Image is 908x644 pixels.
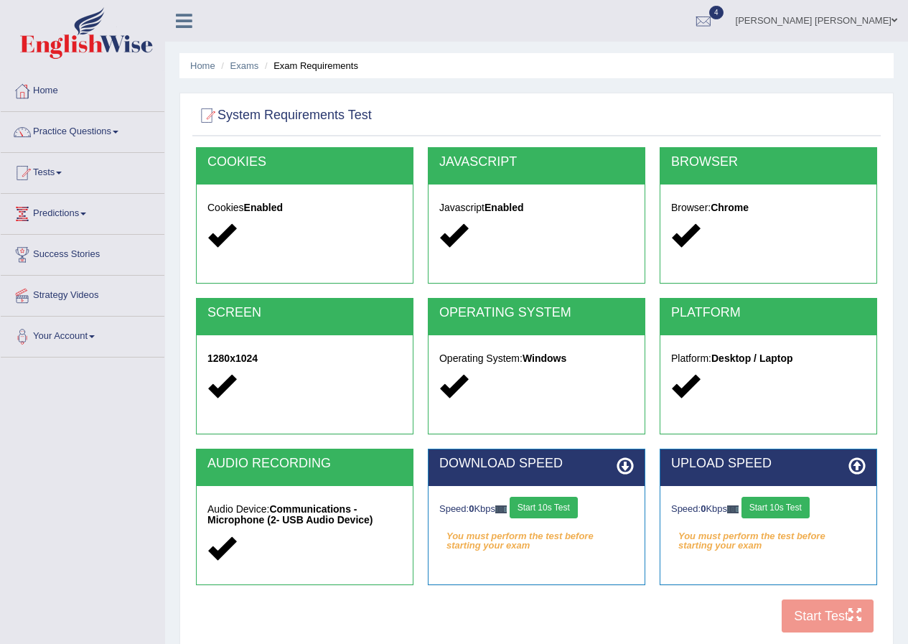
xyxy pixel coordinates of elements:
a: Exams [230,60,259,71]
strong: 1280x1024 [207,353,258,364]
em: You must perform the test before starting your exam [439,526,634,547]
h5: Browser: [671,202,866,213]
h2: JAVASCRIPT [439,155,634,169]
a: Home [1,71,164,107]
a: Practice Questions [1,112,164,148]
div: Speed: Kbps [671,497,866,522]
button: Start 10s Test [510,497,578,518]
a: Tests [1,153,164,189]
strong: Chrome [711,202,749,213]
h2: COOKIES [207,155,402,169]
h2: SCREEN [207,306,402,320]
h5: Operating System: [439,353,634,364]
a: Predictions [1,194,164,230]
h5: Cookies [207,202,402,213]
div: Speed: Kbps [439,497,634,522]
strong: 0 [701,503,706,514]
h2: AUDIO RECORDING [207,457,402,471]
h2: PLATFORM [671,306,866,320]
a: Home [190,60,215,71]
li: Exam Requirements [261,59,358,73]
img: ajax-loader-fb-connection.gif [495,505,507,513]
strong: Enabled [244,202,283,213]
h2: OPERATING SYSTEM [439,306,634,320]
strong: Enabled [485,202,523,213]
a: Your Account [1,317,164,353]
a: Success Stories [1,235,164,271]
a: Strategy Videos [1,276,164,312]
h2: System Requirements Test [196,105,372,126]
em: You must perform the test before starting your exam [671,526,866,547]
strong: Communications - Microphone (2- USB Audio Device) [207,503,373,526]
h5: Javascript [439,202,634,213]
button: Start 10s Test [741,497,810,518]
span: 4 [709,6,724,19]
h5: Platform: [671,353,866,364]
h2: BROWSER [671,155,866,169]
strong: Desktop / Laptop [711,353,793,364]
h2: UPLOAD SPEED [671,457,866,471]
strong: 0 [469,503,474,514]
h2: DOWNLOAD SPEED [439,457,634,471]
h5: Audio Device: [207,504,402,526]
img: ajax-loader-fb-connection.gif [727,505,739,513]
strong: Windows [523,353,566,364]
